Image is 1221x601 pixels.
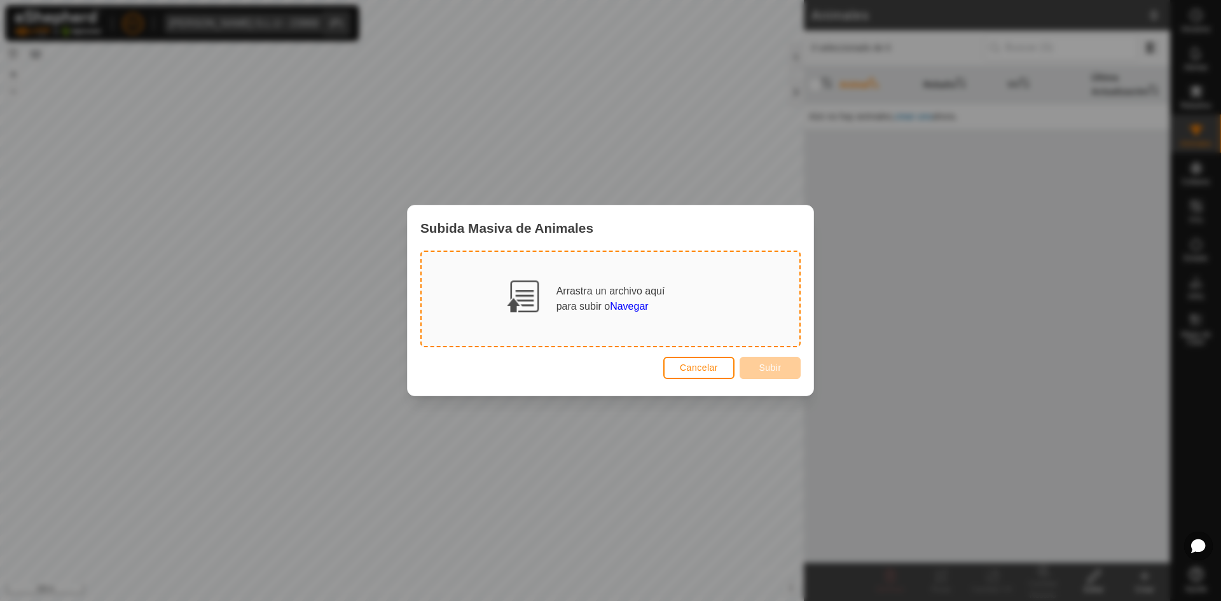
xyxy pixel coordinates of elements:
span: Subir [759,363,781,373]
span: Subida Masiva de Animales [420,218,593,238]
span: Navegar [610,301,648,312]
span: Cancelar [680,363,718,373]
button: Subir [740,357,801,379]
div: para subir o [556,299,665,314]
button: Cancelar [663,357,735,379]
div: Arrastra un archivo aquí [556,284,665,314]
